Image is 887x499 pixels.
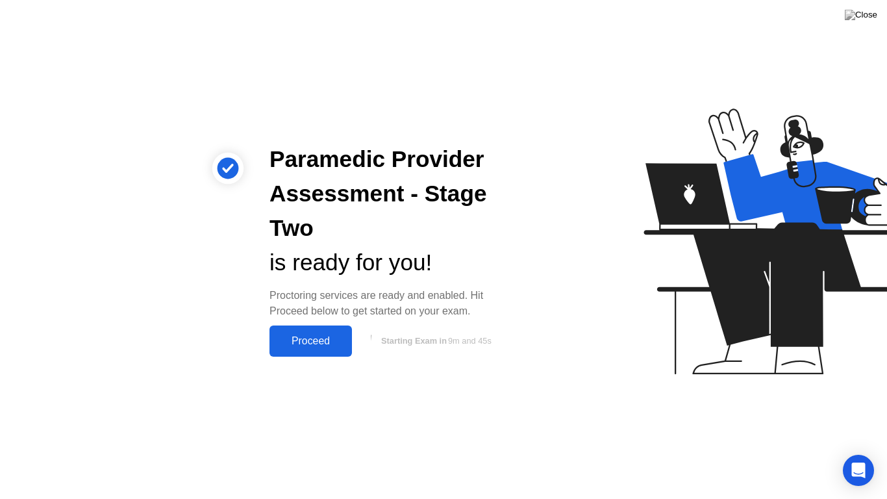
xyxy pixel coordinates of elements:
div: Proceed [273,335,348,347]
div: Open Intercom Messenger [843,455,874,486]
div: Paramedic Provider Assessment - Stage Two [269,142,511,245]
button: Starting Exam in9m and 45s [358,329,511,353]
img: Close [845,10,877,20]
div: is ready for you! [269,246,511,280]
div: Proctoring services are ready and enabled. Hit Proceed below to get started on your exam. [269,288,511,319]
span: 9m and 45s [448,336,492,346]
button: Proceed [269,326,352,357]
